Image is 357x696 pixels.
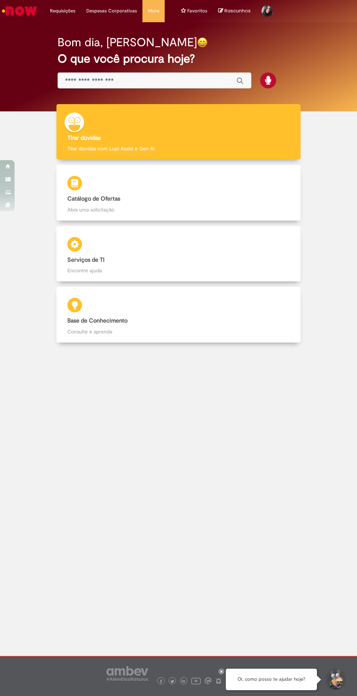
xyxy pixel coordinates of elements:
[50,7,75,15] span: Requisições
[67,267,289,274] p: Encontre ajuda
[106,666,148,681] img: logo_footer_ambev_rotulo_gray.png
[67,145,289,152] p: Tirar dúvidas com Lupi Assist e Gen Ai
[187,7,207,15] span: Favoritos
[58,36,197,49] h2: Bom dia, [PERSON_NAME]
[67,328,289,335] p: Consulte e aprenda
[170,680,174,683] img: logo_footer_twitter.png
[226,669,317,690] div: Oi, como posso te ajudar hoje?
[58,52,300,65] h2: O que você procura hoje?
[38,104,319,160] a: Tirar dúvidas Tirar dúvidas com Lupi Assist e Gen Ai
[218,7,251,14] a: No momento, sua lista de rascunhos tem 0 Itens
[67,256,105,264] b: Serviços de TI
[182,679,185,684] img: logo_footer_linkedin.png
[215,677,222,684] img: logo_footer_naosei.png
[159,680,163,683] img: logo_footer_facebook.png
[205,677,211,684] img: logo_footer_workplace.png
[38,165,319,221] a: Catálogo de Ofertas Abra uma solicitação
[67,206,289,213] p: Abra uma solicitação
[67,195,120,202] b: Catálogo de Ofertas
[38,287,319,343] a: Base de Conhecimento Consulte e aprenda
[67,317,127,324] b: Base de Conhecimento
[38,226,319,282] a: Serviços de TI Encontre ajuda
[86,7,137,15] span: Despesas Corporativas
[191,676,201,685] img: logo_footer_youtube.png
[197,37,208,48] img: happy-face.png
[67,134,101,142] b: Tirar dúvidas
[224,7,251,14] span: Rascunhos
[1,4,38,18] img: ServiceNow
[324,669,346,691] button: Iniciar Conversa de Suporte
[148,7,159,15] span: More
